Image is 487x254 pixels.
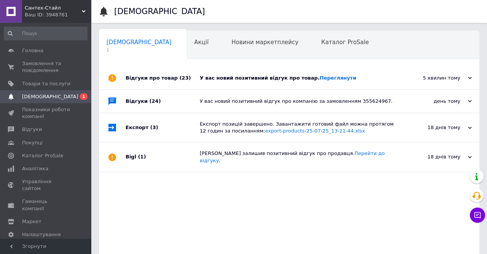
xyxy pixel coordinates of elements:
div: У вас новий позитивний відгук про товар. [200,75,396,81]
div: Ваш ID: 3948761 [25,11,91,18]
span: (1) [138,154,146,160]
div: Відгуки [126,90,200,113]
span: (24) [150,98,161,104]
span: Головна [22,47,43,54]
span: Показники роботи компанії [22,106,70,120]
span: Маркет [22,218,41,225]
span: Каталог ProSale [321,39,369,46]
div: день тому [396,98,472,105]
span: Замовлення та повідомлення [22,60,70,74]
div: 5 хвилин тому [396,75,472,81]
div: Експорт позицій завершено. Завантажити готовий файл можна протягом 12 годин за посиланням: [200,121,396,134]
div: 18 днів тому [396,124,472,131]
span: Каталог ProSale [22,152,63,159]
span: Сантех-Стайл [25,5,82,11]
div: Bigl [126,142,200,171]
div: Відгуки про товар [126,67,200,89]
span: Управління сайтом [22,178,70,192]
h1: [DEMOGRAPHIC_DATA] [114,7,205,16]
span: [DEMOGRAPHIC_DATA] [107,39,172,46]
span: Товари та послуги [22,80,70,87]
a: export-products-25-07-25_13-21-44.xlsx [265,128,365,134]
span: (23) [180,75,191,81]
div: 18 днів тому [396,153,472,160]
div: [PERSON_NAME] залишив позитивний відгук про продавця. . [200,150,396,164]
span: Аналітика [22,165,48,172]
span: 1 [107,47,172,53]
a: Переглянути [320,75,356,81]
a: Перейти до відгуку [200,150,385,163]
span: [DEMOGRAPHIC_DATA] [22,93,78,100]
span: Налаштування [22,231,61,238]
span: Відгуки [22,126,42,133]
span: Гаманець компанії [22,198,70,212]
input: Пошук [4,27,88,40]
div: Експорт [126,113,200,142]
span: (3) [150,125,158,130]
span: Новини маркетплейсу [231,39,298,46]
span: Акції [194,39,209,46]
div: У вас новий позитивний відгук про компанію за замовленням 355624967. [200,98,396,105]
button: Чат з покупцем [470,208,485,223]
span: Покупці [22,139,43,146]
span: 1 [80,93,88,100]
